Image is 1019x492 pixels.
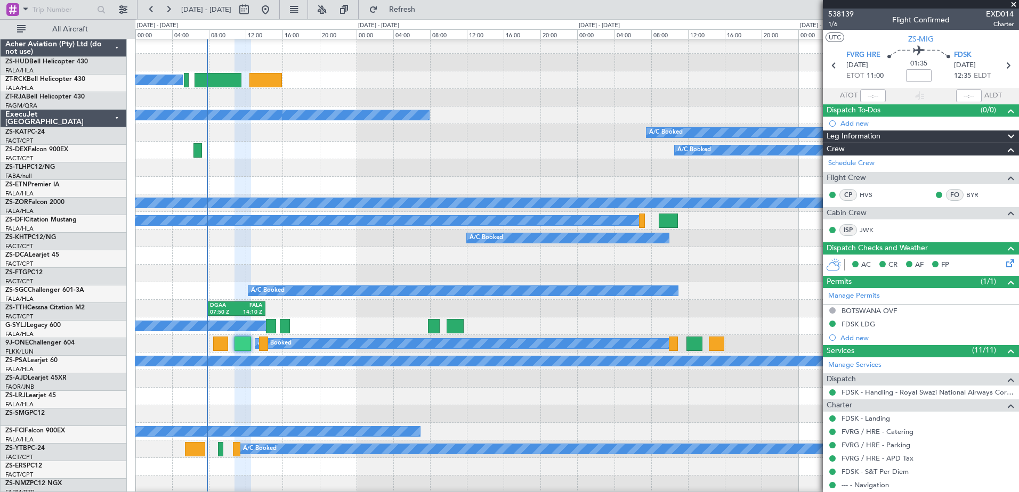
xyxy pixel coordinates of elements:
[5,287,28,293] span: ZS-SGC
[5,340,29,346] span: 9J-ONE
[798,29,835,39] div: 00:00
[888,260,897,270] span: CR
[504,29,540,39] div: 16:00
[828,360,881,371] a: Manage Services
[5,84,34,92] a: FALA/HLA
[540,29,577,39] div: 20:00
[984,91,1002,101] span: ALDT
[5,182,28,188] span: ZS-ETN
[827,345,854,357] span: Services
[5,428,25,434] span: ZS-FCI
[5,357,27,364] span: ZS-PSA
[828,9,854,20] span: 538139
[5,129,45,135] a: ZS-KATPC-24
[5,234,28,241] span: ZS-KHT
[5,428,65,434] a: ZS-FCIFalcon 900EX
[5,164,55,170] a: ZS-TLHPC12/NG
[5,295,34,303] a: FALA/HLA
[910,59,927,69] span: 01:35
[827,242,928,255] span: Dispatch Checks and Weather
[954,50,972,61] span: FDSK
[172,29,209,39] div: 04:00
[5,67,34,75] a: FALA/HLA
[5,392,26,399] span: ZS-LRJ
[827,373,856,386] span: Dispatch
[251,283,285,299] div: A/C Booked
[380,6,425,13] span: Refresh
[840,119,1014,128] div: Add new
[860,225,884,235] a: JWK
[892,14,950,26] div: Flight Confirmed
[282,29,319,39] div: 16:00
[5,392,56,399] a: ZS-LRJLearjet 45
[5,242,33,250] a: FACT/CPT
[840,333,1014,342] div: Add new
[137,21,178,30] div: [DATE] - [DATE]
[5,234,56,241] a: ZS-KHTPC12/NG
[827,104,880,117] span: Dispatch To-Dos
[688,29,725,39] div: 12:00
[5,76,27,83] span: ZT-RCK
[579,21,620,30] div: [DATE] - [DATE]
[470,230,503,246] div: A/C Booked
[842,427,913,436] a: FVRG / HRE - Catering
[842,388,1014,397] a: FDSK - Handling - Royal Swazi National Airways Corporation
[5,102,37,110] a: FAGM/QRA
[5,76,85,83] a: ZT-RCKBell Helicopter 430
[827,130,880,143] span: Leg Information
[986,9,1014,20] span: EXD014
[842,467,909,476] a: FDSK - S&T Per Diem
[828,20,854,29] span: 1/6
[842,414,890,423] a: FDSK - Landing
[5,383,34,391] a: FAOR/JNB
[5,463,42,469] a: ZS-ERSPC12
[5,480,62,487] a: ZS-NMZPC12 NGX
[209,29,246,39] div: 08:00
[5,322,61,329] a: G-SYLJLegacy 600
[181,5,231,14] span: [DATE] - [DATE]
[5,252,29,258] span: ZS-DCA
[861,260,871,270] span: AC
[5,146,68,153] a: ZS-DEXFalcon 900EX
[966,190,990,200] a: BYR
[5,445,45,452] a: ZS-YTBPC-24
[135,29,172,39] div: 00:00
[5,357,58,364] a: ZS-PSALearjet 60
[651,29,688,39] div: 08:00
[828,291,880,301] a: Manage Permits
[649,125,683,141] div: A/C Booked
[5,154,33,162] a: FACT/CPT
[5,199,64,206] a: ZS-ZORFalcon 2000
[5,340,75,346] a: 9J-ONEChallenger 604
[908,34,934,45] span: ZS-MIG
[258,335,292,351] div: A/C Booked
[393,29,430,39] div: 04:00
[842,306,897,315] div: BOTSWANA OVF
[954,71,971,81] span: 12:35
[430,29,467,39] div: 08:00
[5,480,30,487] span: ZS-NMZ
[5,260,33,268] a: FACT/CPT
[846,50,880,61] span: FVRG HRE
[246,29,282,39] div: 12:00
[839,224,857,236] div: ISP
[5,137,33,145] a: FACT/CPT
[5,436,34,444] a: FALA/HLA
[846,60,868,71] span: [DATE]
[5,217,25,223] span: ZS-DFI
[762,29,798,39] div: 20:00
[827,172,866,184] span: Flight Crew
[614,29,651,39] div: 04:00
[5,410,29,416] span: ZS-SMG
[842,480,889,489] a: --- - Navigation
[467,29,504,39] div: 12:00
[236,302,262,309] div: FALA
[5,410,45,416] a: ZS-SMGPC12
[954,60,976,71] span: [DATE]
[5,348,34,356] a: FLKK/LUN
[842,454,913,463] a: FVRG / HRE - APD Tax
[210,309,236,316] div: 07:50 Z
[5,59,29,65] span: ZS-HUD
[941,260,949,270] span: FP
[5,190,34,198] a: FALA/HLA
